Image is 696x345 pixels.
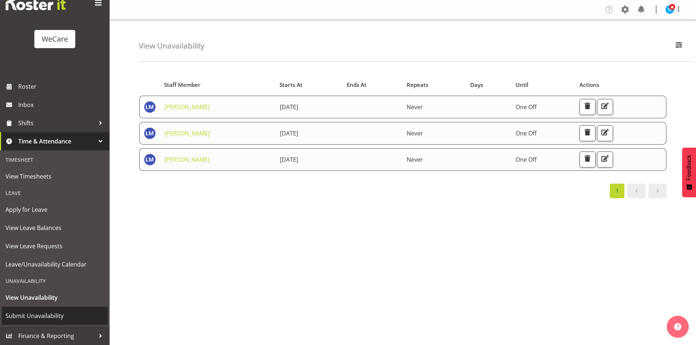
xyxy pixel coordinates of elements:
[139,42,204,50] h4: View Unavailability
[516,156,537,164] span: One Off
[2,237,108,255] a: View Leave Requests
[2,307,108,325] a: Submit Unavailability
[674,323,681,330] img: help-xxl-2.png
[671,38,687,54] button: Filter Employees
[18,136,95,147] span: Time & Attendance
[2,200,108,219] a: Apply for Leave
[18,81,106,92] span: Roster
[407,129,423,137] span: Never
[2,219,108,237] a: View Leave Balances
[144,154,156,165] img: lainie-montgomery10478.jpg
[5,259,104,270] span: Leave/Unavailability Calendar
[579,99,596,115] button: Delete Unavailability
[2,288,108,307] a: View Unavailability
[5,222,104,233] span: View Leave Balances
[516,81,528,89] span: Until
[347,81,366,89] span: Ends At
[5,292,104,303] span: View Unavailability
[516,103,537,111] span: One Off
[2,255,108,273] a: Leave/Unavailability Calendar
[516,129,537,137] span: One Off
[407,103,423,111] span: Never
[2,167,108,185] a: View Timesheets
[579,81,599,89] span: Actions
[686,155,692,180] span: Feedback
[5,204,104,215] span: Apply for Leave
[597,125,613,141] button: Edit Unavailability
[18,99,106,110] span: Inbox
[42,34,68,45] div: WeCare
[164,129,210,137] a: [PERSON_NAME]
[164,156,210,164] a: [PERSON_NAME]
[5,241,104,252] span: View Leave Requests
[407,156,423,164] span: Never
[597,99,613,115] button: Edit Unavailability
[2,273,108,288] div: Unavailability
[164,103,210,111] a: [PERSON_NAME]
[2,185,108,200] div: Leave
[164,81,201,89] span: Staff Member
[470,81,483,89] span: Days
[597,152,613,168] button: Edit Unavailability
[279,81,303,89] span: Starts At
[5,310,104,321] span: Submit Unavailability
[280,129,298,137] span: [DATE]
[280,156,298,164] span: [DATE]
[18,330,95,341] span: Finance & Reporting
[18,118,95,129] span: Shifts
[144,101,156,113] img: lainie-montgomery10478.jpg
[579,125,596,141] button: Delete Unavailability
[407,81,428,89] span: Repeats
[280,103,298,111] span: [DATE]
[2,152,108,167] div: Timesheet
[144,127,156,139] img: lainie-montgomery10478.jpg
[665,5,674,14] img: isabel-simcox10849.jpg
[5,171,104,182] span: View Timesheets
[682,147,696,197] button: Feedback - Show survey
[579,152,596,168] button: Delete Unavailability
